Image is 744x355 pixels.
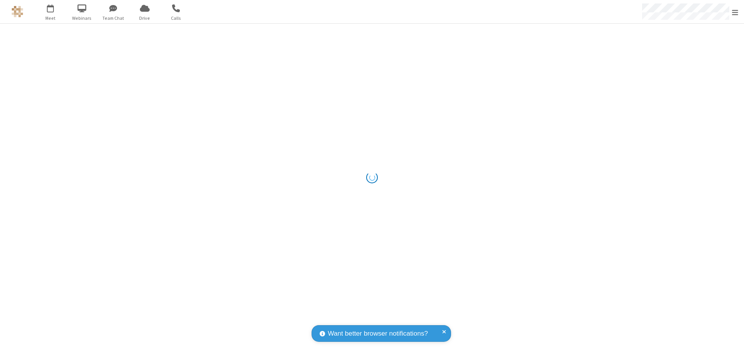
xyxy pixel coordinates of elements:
[36,15,65,22] span: Meet
[328,329,428,339] span: Want better browser notifications?
[67,15,96,22] span: Webinars
[99,15,128,22] span: Team Chat
[130,15,159,22] span: Drive
[162,15,191,22] span: Calls
[12,6,23,17] img: QA Selenium DO NOT DELETE OR CHANGE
